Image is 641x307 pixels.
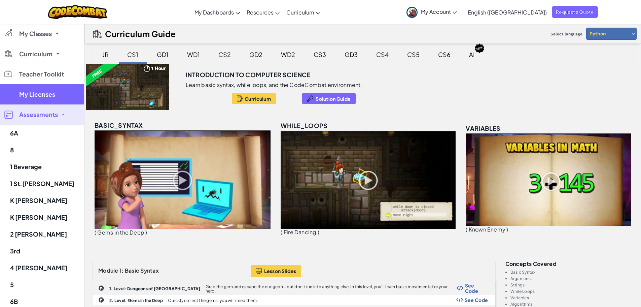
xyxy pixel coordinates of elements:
span: variables [466,124,501,132]
button: Lesson Slides [251,265,301,277]
li: Arguments [510,276,633,281]
span: My Dashboards [194,9,234,16]
img: variables_unlocked.png [466,133,631,226]
span: Teacher Toolkit [19,71,64,77]
span: ( [281,228,282,236]
a: Resources [243,3,283,21]
div: CS3 [307,47,333,62]
a: English ([GEOGRAPHIC_DATA]) [464,3,550,21]
div: GD1 [150,47,175,62]
span: See Code [465,297,488,303]
span: ) [318,228,319,236]
img: IconNew.svg [474,43,485,54]
span: Fire Dancing [284,228,317,236]
img: while_loops_unlocked.png [281,131,456,229]
a: My Dashboards [191,3,243,21]
div: AI [462,47,482,62]
span: English ([GEOGRAPHIC_DATA]) [468,9,547,16]
div: GD3 [338,47,364,62]
span: Curriculum [286,9,314,16]
b: 1. Level: Dungeons of [GEOGRAPHIC_DATA] [109,286,201,291]
a: My Account [403,1,460,23]
li: While Loops [510,289,633,294]
span: 1: [119,267,124,274]
h3: Concepts covered [505,261,633,267]
img: Show Code Logo [456,298,463,302]
a: 2. Level: Gems in the Deep Quickly collect the gems; you will need them. Show Code Logo See Code [93,295,495,305]
span: See Code [465,283,488,294]
span: Module [98,267,118,274]
a: Request a Quote [552,6,598,18]
p: Grab the gem and escape the dungeon—but don’t run into anything else. In this level, you’ll learn... [206,284,457,293]
a: 1. Level: Dungeons of [GEOGRAPHIC_DATA] Grab the gem and escape the dungeon—but don’t run into an... [93,281,495,295]
span: Curriculum [19,51,52,57]
span: Solution Guide [316,96,351,101]
p: Learn basic syntax, while loops, and the CodeCombat environment. [186,82,362,88]
span: My Classes [19,31,52,37]
button: Solution Guide [302,93,356,104]
div: WD1 [180,47,207,62]
div: CS1 [120,47,145,62]
div: CS6 [431,47,457,62]
span: Select language [548,29,585,39]
li: Algorithms [510,302,633,306]
span: Resources [247,9,274,16]
button: Curriculum [232,93,276,104]
div: WD2 [274,47,302,62]
img: CodeCombat logo [48,5,107,19]
li: Strings [510,283,633,287]
span: ( [95,229,96,236]
span: ) [145,229,147,236]
span: My Account [421,8,457,15]
span: Basic Syntax [125,267,159,274]
span: Assessments [19,112,58,118]
img: IconCurriculumGuide.svg [93,30,102,38]
li: Variables [510,296,633,300]
span: ( [466,226,467,233]
span: basic_syntax [95,121,143,129]
span: Curriculum [245,96,271,101]
img: basic_syntax_unlocked.png [95,130,271,229]
span: ) [506,226,508,233]
h3: Introduction to Computer Science [186,70,311,80]
a: Curriculum [283,3,324,21]
span: while_loops [281,122,327,129]
img: Show Code Logo [457,286,463,290]
div: CS4 [369,47,395,62]
span: Lesson Slides [264,268,296,274]
span: Known Enemy [469,226,506,233]
div: CS5 [400,47,426,62]
div: CS2 [212,47,238,62]
p: Quickly collect the gems; you will need them. [168,298,258,303]
div: GD2 [243,47,269,62]
img: avatar [406,7,418,18]
div: JR [96,47,115,62]
b: 2. Level: Gems in the Deep [109,298,163,303]
img: IconChallengeLevel.svg [98,285,104,291]
span: My Licenses [19,91,55,97]
span: Gems in the Deep [97,229,144,236]
h2: Curriculum Guide [105,29,176,38]
li: Basic Syntax [510,270,633,274]
img: IconChallengeLevel.svg [98,297,104,303]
